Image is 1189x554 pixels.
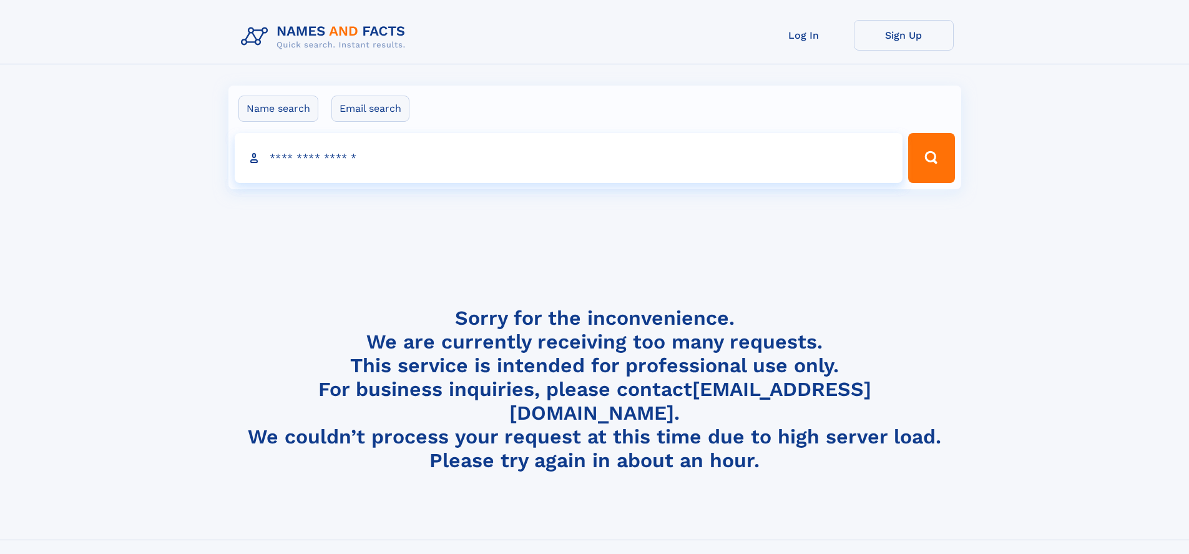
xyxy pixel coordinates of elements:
[331,96,409,122] label: Email search
[238,96,318,122] label: Name search
[236,306,954,473] h4: Sorry for the inconvenience. We are currently receiving too many requests. This service is intend...
[509,377,871,425] a: [EMAIL_ADDRESS][DOMAIN_NAME]
[754,20,854,51] a: Log In
[236,20,416,54] img: Logo Names and Facts
[854,20,954,51] a: Sign Up
[908,133,954,183] button: Search Button
[235,133,903,183] input: search input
